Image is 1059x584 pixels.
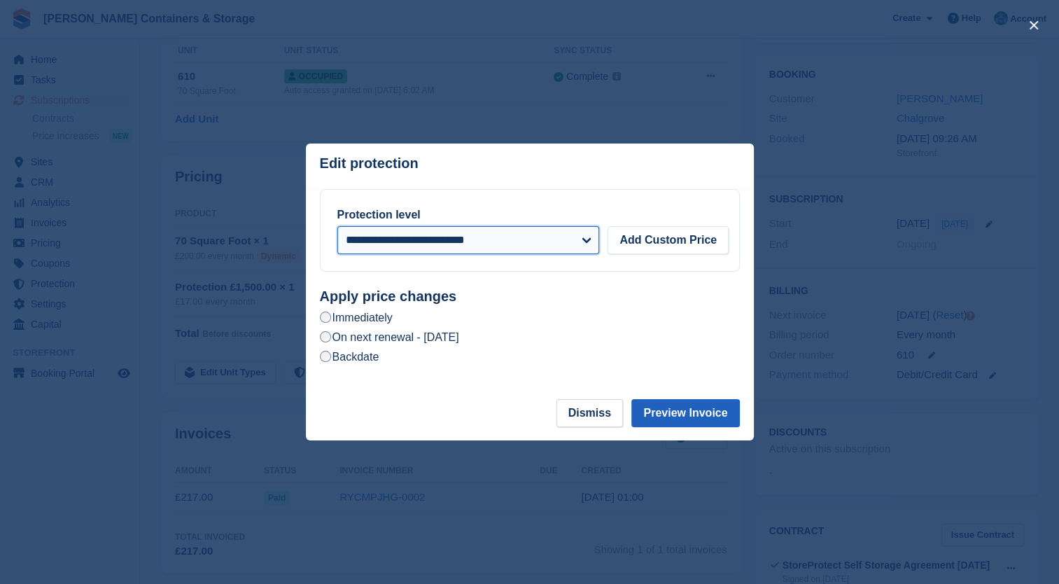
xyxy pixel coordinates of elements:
strong: Apply price changes [320,288,457,304]
button: close [1023,14,1045,36]
p: Edit protection [320,155,419,172]
button: Add Custom Price [608,226,729,254]
input: On next renewal - [DATE] [320,331,331,342]
label: Protection level [337,209,421,221]
button: Dismiss [556,399,623,427]
input: Immediately [320,312,331,323]
label: On next renewal - [DATE] [320,330,459,345]
label: Backdate [320,349,379,364]
button: Preview Invoice [631,399,739,427]
label: Immediately [320,310,393,325]
input: Backdate [320,351,331,362]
